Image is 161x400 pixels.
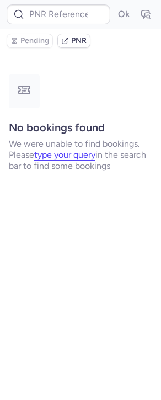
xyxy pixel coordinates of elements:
[9,150,152,172] p: Please in the search bar to find some bookings
[7,4,110,24] input: PNR Reference
[115,6,132,23] button: Ok
[9,138,152,150] p: We were unable to find bookings.
[7,34,53,48] button: Pending
[57,34,90,48] button: PNR
[9,121,105,134] strong: No bookings found
[71,36,87,45] span: PNR
[34,150,95,160] button: type your query
[20,36,49,45] span: Pending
